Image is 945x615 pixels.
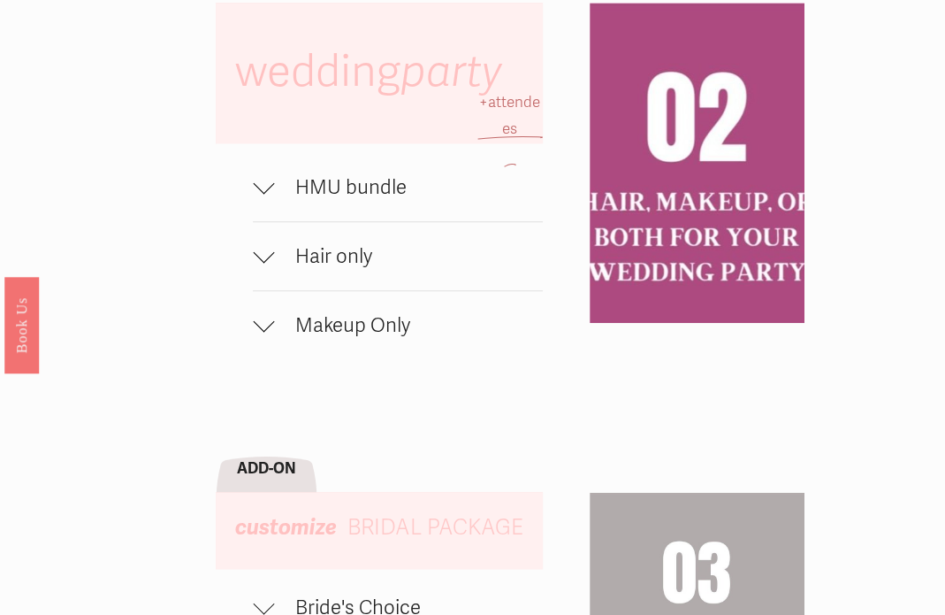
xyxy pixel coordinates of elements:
span: attendees [488,93,540,139]
span: + [479,93,488,111]
span: BRIDAL PACKAGE [347,514,523,541]
span: Makeup Only [274,313,543,337]
button: Hair only [253,222,543,290]
strong: ADD-ON [237,459,296,478]
a: Book Us [4,276,39,373]
button: HMU bundle [253,153,543,221]
span: Hair only [274,244,543,268]
span: HMU bundle [274,175,543,199]
em: party [400,45,502,98]
em: customize [235,514,337,541]
span: wedding [235,45,512,98]
button: Makeup Only [253,291,543,359]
